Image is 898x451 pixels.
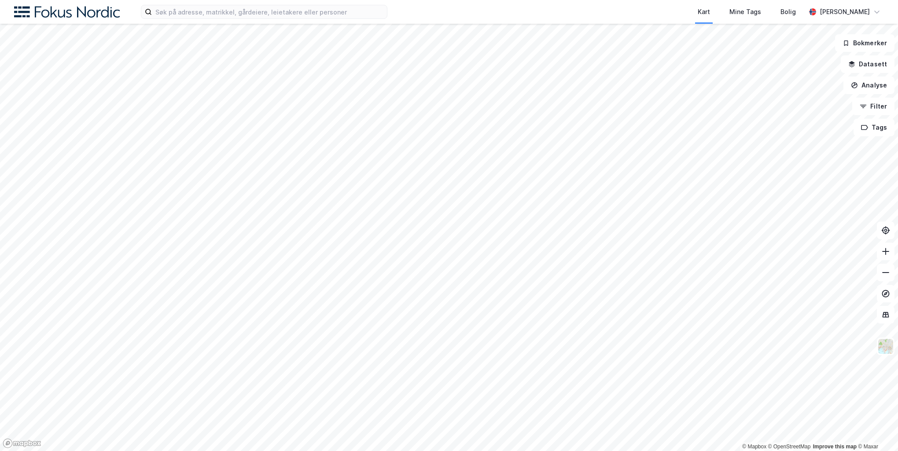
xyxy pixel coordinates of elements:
[698,7,710,17] div: Kart
[854,119,894,136] button: Tags
[820,7,870,17] div: [PERSON_NAME]
[854,409,898,451] iframe: Chat Widget
[813,444,857,450] a: Improve this map
[780,7,796,17] div: Bolig
[852,98,894,115] button: Filter
[768,444,811,450] a: OpenStreetMap
[841,55,894,73] button: Datasett
[843,76,894,94] button: Analyse
[152,5,387,18] input: Søk på adresse, matrikkel, gårdeiere, leietakere eller personer
[729,7,761,17] div: Mine Tags
[14,6,120,18] img: fokus-nordic-logo.8a93422641609758e4ac.png
[877,338,894,355] img: Z
[742,444,766,450] a: Mapbox
[3,438,41,448] a: Mapbox homepage
[835,34,894,52] button: Bokmerker
[854,409,898,451] div: Kontrollprogram for chat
